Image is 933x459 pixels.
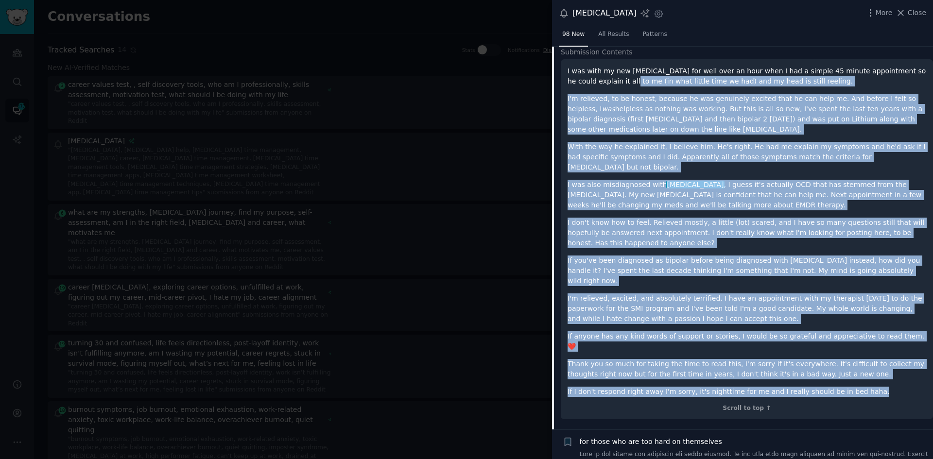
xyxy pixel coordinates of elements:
span: 98 New [562,30,585,39]
button: Close [896,8,926,18]
p: With the way he explained it, I believe him. He's right. He had me explain my symptoms and he'd a... [568,142,926,172]
a: Patterns [639,27,671,47]
p: I was also misdiagnosed with , I guess it's actually OCD that has stemmed from the [MEDICAL_DATA]... [568,180,926,210]
span: More [876,8,893,18]
span: [MEDICAL_DATA] [666,181,725,188]
p: Thank you so much for taking the time to read this, I'm sorry if it's everywhere. It's difficult ... [568,359,926,379]
p: I was with my new [MEDICAL_DATA] for well over an hour when I had a simple 45 minute appointment ... [568,66,926,86]
span: Close [908,8,926,18]
span: All Results [598,30,629,39]
a: 98 New [559,27,588,47]
span: Submission Contents [561,47,633,57]
p: If you've been diagnosed as bipolar before being diagnosed with [MEDICAL_DATA] instead, how did y... [568,255,926,286]
em: was [602,105,615,113]
a: for those who are too hard on themselves [580,437,722,447]
p: I'm relieved, excited, and absolutely terrified. I have an appointment with my therapist [DATE] t... [568,293,926,324]
span: Patterns [643,30,667,39]
div: [MEDICAL_DATA] [572,7,637,19]
p: If I don't respond right away I'm sorry, it's nighttime for me and I really should be in bed haha. [568,387,926,397]
div: Scroll to top ↑ [568,404,926,413]
button: More [865,8,893,18]
p: I don't know how to feel. Relieved mostly, a little (lot) scared, and I have so many questions st... [568,218,926,248]
p: I'm relieved, to be honest, because he was genuinely excited that he can help me. And before I fe... [568,94,926,135]
p: If anyone has any kind words of support or stories, I would be so grateful and appreciative to re... [568,331,926,352]
a: All Results [595,27,632,47]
